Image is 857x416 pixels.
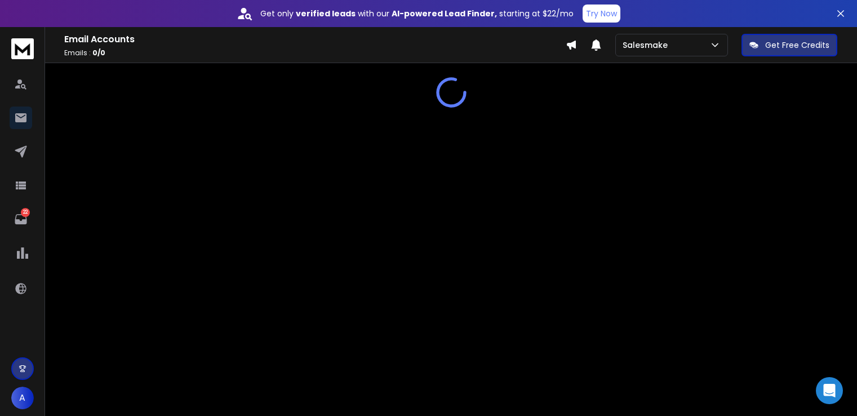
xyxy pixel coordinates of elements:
button: A [11,387,34,409]
p: Try Now [586,8,617,19]
strong: verified leads [296,8,356,19]
button: Try Now [583,5,620,23]
h1: Email Accounts [64,33,566,46]
p: 22 [21,208,30,217]
p: Salesmake [623,39,672,51]
span: 0 / 0 [92,48,105,57]
p: Get only with our starting at $22/mo [260,8,574,19]
div: Open Intercom Messenger [816,377,843,404]
p: Get Free Credits [765,39,829,51]
button: Get Free Credits [741,34,837,56]
a: 22 [10,208,32,231]
strong: AI-powered Lead Finder, [392,8,497,19]
img: logo [11,38,34,59]
p: Emails : [64,48,566,57]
